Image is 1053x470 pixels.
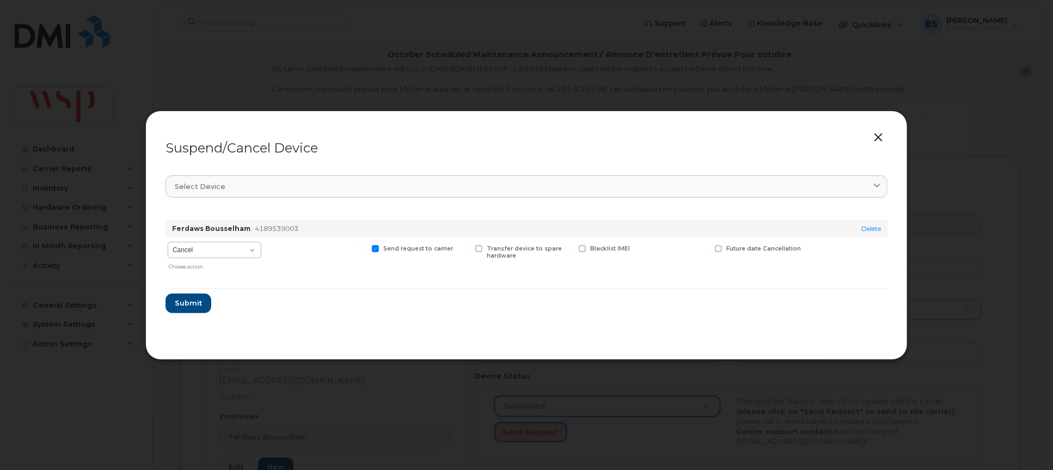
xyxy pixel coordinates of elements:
a: Delete [861,224,881,233]
span: Submit [175,298,202,308]
a: Select device [166,175,887,198]
span: Transfer device to spare hardware [487,245,562,259]
input: Send request to carrier [359,245,364,251]
input: Transfer device to spare hardware [462,245,468,251]
div: Choose action [169,259,261,271]
span: Send request to carrier [383,245,453,252]
span: 4189539003 [255,224,298,233]
span: Select device [175,181,225,192]
strong: Ferdaws Bousselham [172,224,250,233]
span: Future date Cancellation [726,245,801,252]
input: Blacklist IMEI [566,245,571,251]
span: Blacklist IMEI [590,245,630,252]
input: Future date Cancellation [702,245,707,251]
div: Suspend/Cancel Device [166,142,887,155]
button: Submit [166,294,211,313]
